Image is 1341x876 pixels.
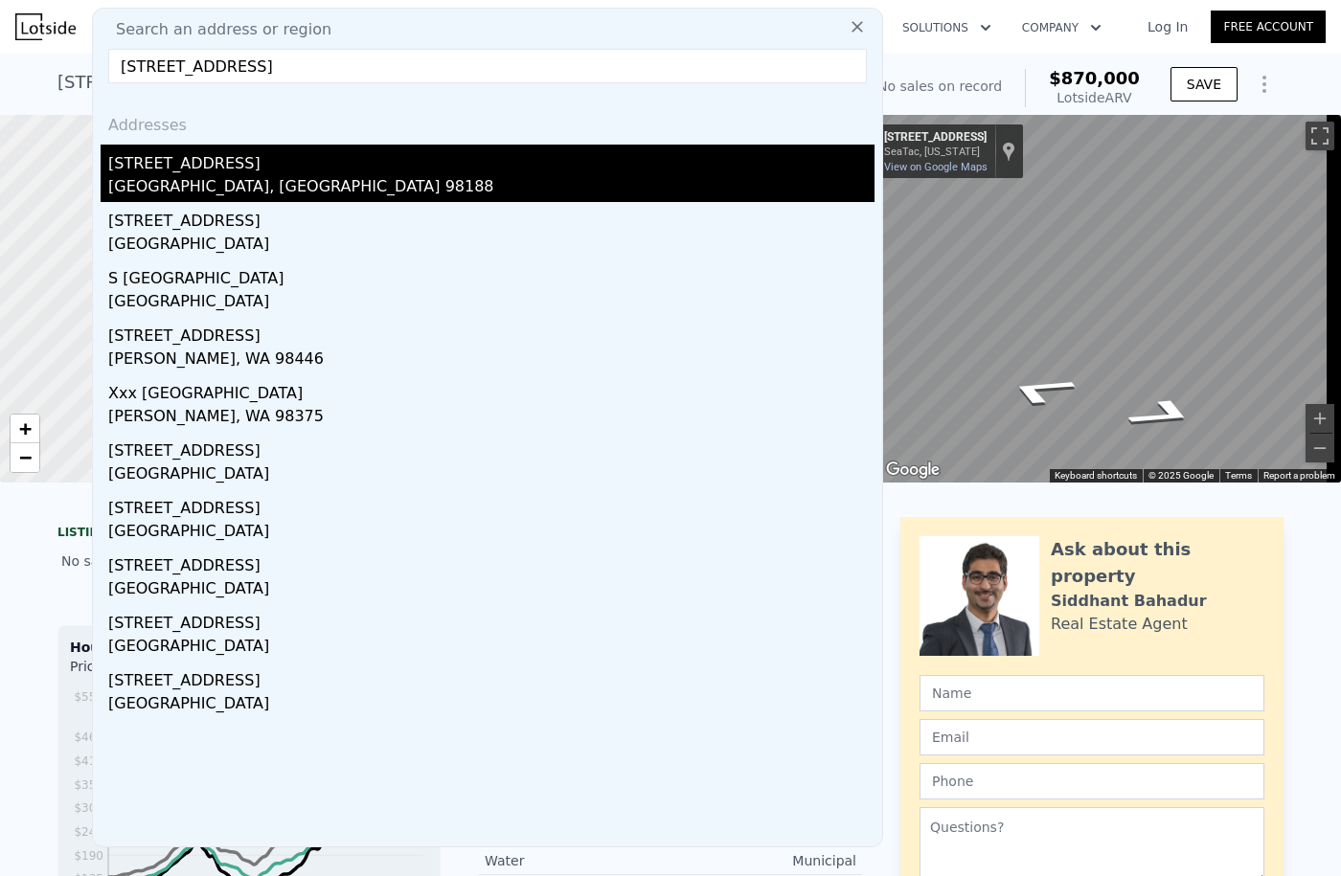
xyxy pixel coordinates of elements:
div: [STREET_ADDRESS] [108,662,875,692]
div: LISTING & SALE HISTORY [57,525,441,544]
div: Addresses [101,99,875,145]
button: Solutions [887,11,1007,45]
div: [STREET_ADDRESS] [108,432,875,462]
div: Price per Square Foot [70,657,249,687]
span: Search an address or region [101,18,331,41]
a: Report a problem [1263,470,1335,481]
tspan: $410 [74,754,103,768]
button: Show Options [1245,65,1284,103]
div: [STREET_ADDRESS] [884,130,987,146]
div: [GEOGRAPHIC_DATA] [108,462,875,489]
div: Lotside ARV [1049,88,1140,107]
input: Name [920,675,1264,711]
div: [GEOGRAPHIC_DATA] [108,520,875,547]
tspan: $559 [74,690,103,704]
img: Lotside [15,13,76,40]
span: − [19,445,32,469]
div: SeaTac, [US_STATE] [884,146,987,158]
tspan: $355 [74,778,103,792]
div: [STREET_ADDRESS] [108,547,875,577]
div: Houses Median Sale [70,638,428,657]
input: Enter an address, city, region, neighborhood or zip code [108,49,867,83]
span: $870,000 [1049,68,1140,88]
div: No sales history record for this property. [57,544,441,578]
a: Zoom out [11,443,39,472]
div: Municipal [670,851,856,870]
tspan: $300 [74,801,103,815]
div: [GEOGRAPHIC_DATA] [108,577,875,604]
div: [GEOGRAPHIC_DATA], [GEOGRAPHIC_DATA] 98188 [108,175,875,202]
span: © 2025 Google [1148,470,1214,481]
input: Email [920,719,1264,755]
div: [GEOGRAPHIC_DATA] [108,233,875,259]
a: Free Account [1211,11,1326,43]
tspan: $245 [74,825,103,839]
path: Go West, S 188th St [1098,391,1230,436]
a: Zoom in [11,415,39,443]
div: [STREET_ADDRESS] [108,145,875,175]
div: Real Estate Agent [1051,613,1188,636]
button: SAVE [1171,67,1238,101]
div: Xxx [GEOGRAPHIC_DATA] [108,374,875,405]
div: [PERSON_NAME], WA 98375 [108,405,875,432]
div: [STREET_ADDRESS] , SeaTac , WA 98188 [57,69,398,96]
button: Keyboard shortcuts [1055,469,1137,483]
div: Map [876,115,1341,483]
div: Siddhant Bahadur [1051,590,1207,613]
div: [GEOGRAPHIC_DATA] [108,635,875,662]
path: Go East, S 188th St [973,368,1106,413]
div: [PERSON_NAME], WA 98446 [108,348,875,374]
div: [STREET_ADDRESS] [108,489,875,520]
div: Off Market. No sales on record [799,77,1002,96]
div: Water [485,851,670,870]
div: [GEOGRAPHIC_DATA] [108,692,875,719]
div: [GEOGRAPHIC_DATA] [108,290,875,317]
input: Phone [920,763,1264,799]
tspan: $465 [74,730,103,744]
tspan: $190 [74,849,103,863]
a: Log In [1125,17,1211,36]
div: S [GEOGRAPHIC_DATA] [108,259,875,290]
a: Open this area in Google Maps (opens a new window) [881,458,944,483]
a: Terms [1225,470,1252,481]
button: Zoom in [1306,404,1334,433]
img: Google [881,458,944,483]
a: View on Google Maps [884,161,988,173]
span: + [19,416,32,440]
button: Company [1007,11,1117,45]
div: [STREET_ADDRESS] [108,604,875,635]
a: Show location on map [1002,141,1015,162]
button: Toggle fullscreen view [1306,122,1334,150]
div: Street View [876,115,1341,483]
button: Zoom out [1306,434,1334,462]
div: [STREET_ADDRESS] [108,317,875,348]
div: Ask about this property [1051,536,1264,590]
div: [STREET_ADDRESS] [108,202,875,233]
